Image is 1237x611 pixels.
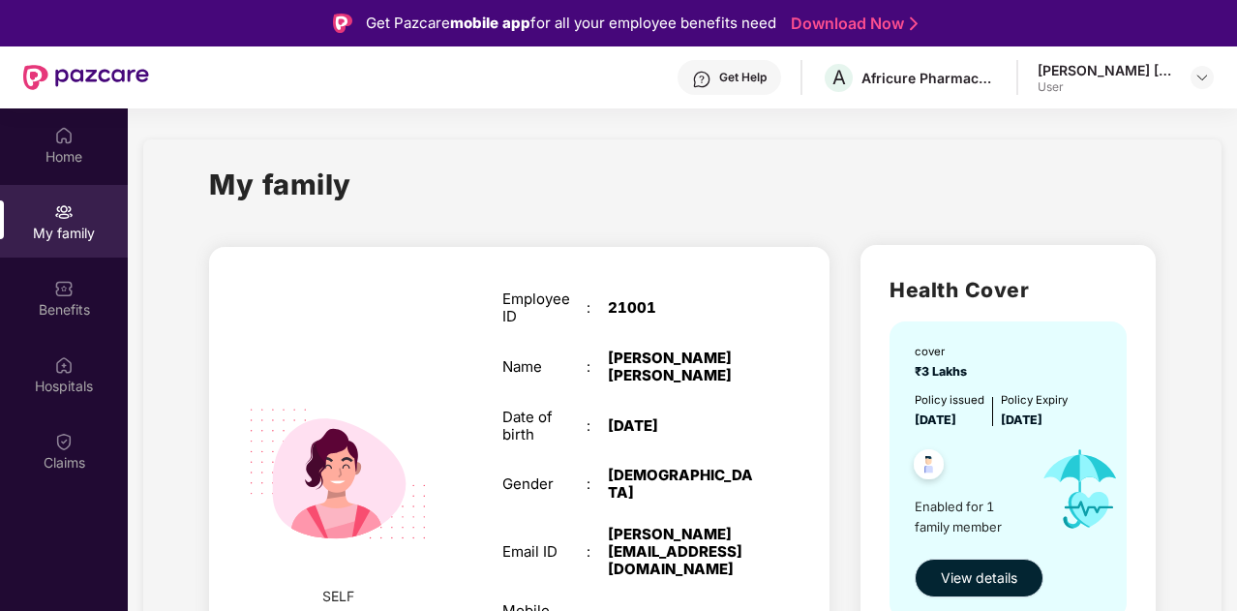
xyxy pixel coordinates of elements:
[905,443,952,491] img: svg+xml;base64,PHN2ZyB4bWxucz0iaHR0cDovL3d3dy53My5vcmcvMjAwMC9zdmciIHdpZHRoPSI0OC45NDMiIGhlaWdodD...
[608,526,755,578] div: [PERSON_NAME][EMAIL_ADDRESS][DOMAIN_NAME]
[608,350,755,384] div: [PERSON_NAME] [PERSON_NAME]
[502,290,587,325] div: Employee ID
[502,409,587,443] div: Date of birth
[1194,70,1210,85] img: svg+xml;base64,PHN2ZyBpZD0iRHJvcGRvd24tMzJ4MzIiIHhtbG5zPSJodHRwOi8vd3d3LnczLm9yZy8yMDAwL3N2ZyIgd2...
[502,543,587,561] div: Email ID
[791,14,912,34] a: Download Now
[608,417,755,435] div: [DATE]
[54,279,74,298] img: svg+xml;base64,PHN2ZyBpZD0iQmVuZWZpdHMiIHhtbG5zPSJodHRwOi8vd3d3LnczLm9yZy8yMDAwL3N2ZyIgd2lkdGg9Ij...
[54,202,74,222] img: svg+xml;base64,PHN2ZyB3aWR0aD0iMjAiIGhlaWdodD0iMjAiIHZpZXdCb3g9IjAgMCAyMCAyMCIgZmlsbD0ibm9uZSIgeG...
[915,391,984,409] div: Policy issued
[54,355,74,375] img: svg+xml;base64,PHN2ZyBpZD0iSG9zcGl0YWxzIiB4bWxucz0iaHR0cDovL3d3dy53My5vcmcvMjAwMC9zdmciIHdpZHRoPS...
[890,274,1126,306] h2: Health Cover
[915,412,956,427] span: [DATE]
[226,362,449,586] img: svg+xml;base64,PHN2ZyB4bWxucz0iaHR0cDovL3d3dy53My5vcmcvMjAwMC9zdmciIHdpZHRoPSIyMjQiIGhlaWdodD0iMT...
[941,567,1017,589] span: View details
[861,69,997,87] div: Africure Pharmaceuticals ([GEOGRAPHIC_DATA]) Private
[54,126,74,145] img: svg+xml;base64,PHN2ZyBpZD0iSG9tZSIgeG1sbnM9Imh0dHA6Ly93d3cudzMub3JnLzIwMDAvc3ZnIiB3aWR0aD0iMjAiIG...
[450,14,530,32] strong: mobile app
[832,66,846,89] span: A
[1026,430,1135,549] img: icon
[587,417,608,435] div: :
[1001,412,1042,427] span: [DATE]
[54,432,74,451] img: svg+xml;base64,PHN2ZyBpZD0iQ2xhaW0iIHhtbG5zPSJodHRwOi8vd3d3LnczLm9yZy8yMDAwL3N2ZyIgd2lkdGg9IjIwIi...
[322,586,354,607] span: SELF
[1001,391,1068,409] div: Policy Expiry
[587,358,608,376] div: :
[502,475,587,493] div: Gender
[366,12,776,35] div: Get Pazcare for all your employee benefits need
[1038,61,1173,79] div: [PERSON_NAME] [PERSON_NAME]
[1038,79,1173,95] div: User
[719,70,767,85] div: Get Help
[333,14,352,33] img: Logo
[692,70,711,89] img: svg+xml;base64,PHN2ZyBpZD0iSGVscC0zMngzMiIgeG1sbnM9Imh0dHA6Ly93d3cudzMub3JnLzIwMDAvc3ZnIiB3aWR0aD...
[209,163,351,206] h1: My family
[587,475,608,493] div: :
[910,14,918,34] img: Stroke
[587,543,608,561] div: :
[587,299,608,317] div: :
[915,559,1043,597] button: View details
[23,65,149,90] img: New Pazcare Logo
[915,343,973,360] div: cover
[915,497,1026,536] span: Enabled for 1 family member
[608,467,755,502] div: [DEMOGRAPHIC_DATA]
[502,358,587,376] div: Name
[915,364,973,379] span: ₹3 Lakhs
[608,299,755,317] div: 21001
